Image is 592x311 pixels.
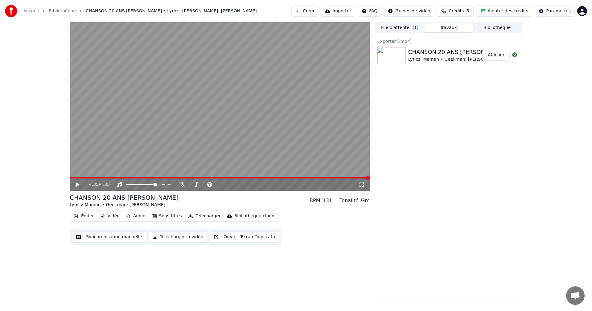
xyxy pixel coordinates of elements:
a: Bibliothèque [49,8,76,14]
div: / [89,182,104,188]
div: Tonalité [339,197,359,204]
span: 4:35 [100,182,110,188]
button: Synchronisation manuelle [72,231,146,243]
img: youka [5,5,17,17]
span: CHANSON 20 ANS [PERSON_NAME] • Lyrics: [PERSON_NAME]: [PERSON_NAME] [86,8,257,14]
button: Importer [321,6,355,17]
button: Audio [123,212,148,220]
button: Télécharger la vidéo [149,231,208,243]
div: CHANSON 20 ANS [PERSON_NAME] [408,48,506,56]
button: FAQ [358,6,381,17]
button: Éditer [71,212,96,220]
button: Vidéo [97,212,122,220]
div: 131 [323,197,332,204]
span: 4:35 [89,182,99,188]
button: Ajouter des crédits [476,6,532,17]
button: Travaux [424,23,473,32]
button: Créer [291,6,319,17]
div: BPM [310,197,320,204]
button: Sous-titres [149,212,185,220]
div: Exporter [.mp4] [375,37,522,45]
div: CHANSON 20 ANS [PERSON_NAME] [70,193,179,202]
button: Afficher [483,50,510,61]
div: Gm [361,197,370,204]
button: Paramètres [535,6,575,17]
span: Crédits [449,8,464,14]
button: Ouvrir l'Ecran Duplicata [210,231,279,243]
nav: breadcrumb [23,8,257,14]
button: Crédits5 [437,6,474,17]
div: Paramètres [546,8,571,14]
div: Bibliothèque cloud [234,213,274,219]
a: Ouvrir le chat [566,286,585,305]
button: File d'attente [376,23,424,32]
a: Accueil [23,8,39,14]
button: Guides de vidéo [384,6,434,17]
button: Télécharger [186,212,223,220]
span: 5 [467,8,469,14]
div: Lyrics: Maman • Geekman: [PERSON_NAME] [408,56,506,63]
div: Lyrics: Maman • Geekman: [PERSON_NAME] [70,202,179,208]
button: Bibliothèque [473,23,521,32]
span: ( 1 ) [413,25,419,31]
